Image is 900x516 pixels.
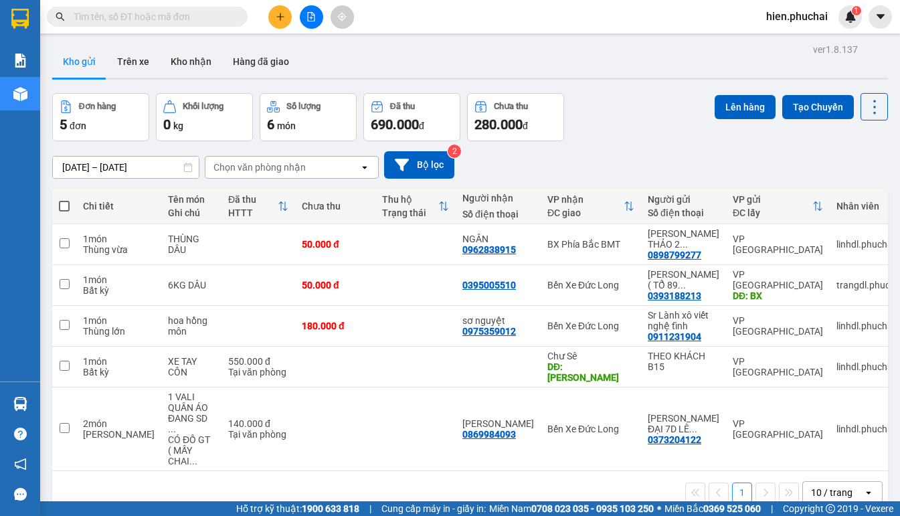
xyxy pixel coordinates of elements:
div: sơ nguyệt [462,315,534,326]
div: 2 món [83,418,155,429]
div: 0869984093 [462,429,516,440]
span: món [277,120,296,131]
div: Bất kỳ [83,285,155,296]
span: Cung cấp máy in - giấy in: [381,501,486,516]
span: ... [189,456,197,466]
span: 280.000 [474,116,523,133]
div: Thu hộ [382,194,438,205]
button: Khối lượng0kg [156,93,253,141]
button: Trên xe [106,46,160,78]
sup: 1 [852,6,861,15]
div: VP nhận [547,194,624,205]
div: THEO KHÁCH B15 [648,351,719,372]
div: Tại văn phòng [228,429,288,440]
input: Tìm tên, số ĐT hoặc mã đơn [74,9,232,24]
div: ver 1.8.137 [813,42,858,57]
div: Đã thu [228,194,278,205]
span: | [771,501,773,516]
sup: 2 [448,145,461,158]
div: 1 VALI QUẦN ÁO ĐANG SD + 1T LÒ VI SÓNG MỚI + ĐỒ ĐIỆN TỬ [168,392,215,434]
div: 550.000 đ [228,356,288,367]
div: 0975359012 [462,326,516,337]
div: hoa hồng môn [168,315,215,337]
span: copyright [826,504,835,513]
th: Toggle SortBy [221,189,295,224]
span: ⚪️ [657,506,661,511]
div: Tại văn phòng [228,367,288,377]
div: 1 món [83,234,155,244]
button: Lên hàng [715,95,776,119]
div: Thùng lớn [83,326,155,337]
button: plus [268,5,292,29]
div: Chưa thu [494,102,528,111]
div: Bất kỳ [83,367,155,377]
div: Người nhận [462,193,534,203]
button: caret-down [869,5,892,29]
img: solution-icon [13,54,27,68]
div: ĐC giao [547,207,624,218]
span: ... [689,424,697,434]
div: BX Phía Bắc BMT [547,239,634,250]
th: Toggle SortBy [541,189,641,224]
div: Tên món [168,194,215,205]
span: search [56,12,65,21]
span: kg [173,120,183,131]
div: Số điện thoại [462,209,534,220]
div: Chưa thu [302,201,369,211]
th: Toggle SortBy [726,189,830,224]
span: đơn [70,120,86,131]
button: Hàng đã giao [222,46,300,78]
input: Select a date range. [53,157,199,178]
button: Số lượng6món [260,93,357,141]
button: Đã thu690.000đ [363,93,460,141]
div: DĐ: BX [733,290,823,301]
img: icon-new-feature [844,11,857,23]
div: DĐ: CHU SÊ [547,361,634,383]
div: NGUYỄN THỊ BÍCH THẢO 21 CAO THẮNG [648,228,719,250]
div: 1 món [83,274,155,285]
button: Chưa thu280.000đ [467,93,564,141]
div: 6KG DÂU [168,280,215,290]
div: 0373204122 [648,434,701,445]
span: question-circle [14,428,27,440]
button: Tạo Chuyến [782,95,854,119]
span: plus [276,12,285,21]
button: Kho gửi [52,46,106,78]
div: Trạng thái [382,207,438,218]
div: HTTT [228,207,278,218]
div: Số điện thoại [648,207,719,218]
span: ... [168,424,176,434]
span: file-add [306,12,316,21]
div: THANH TRÀ [462,418,534,429]
strong: 0708 023 035 - 0935 103 250 [531,503,654,514]
div: NGUYỄN TRÁC ĐẠI 7D LÊ HỒNG PHONG [648,413,719,434]
span: 5 [60,116,67,133]
div: 180.000 đ [302,321,369,331]
span: 6 [267,116,274,133]
div: Người gửi [648,194,719,205]
div: VP [GEOGRAPHIC_DATA] [733,234,823,255]
img: warehouse-icon [13,87,27,101]
span: aim [337,12,347,21]
strong: 1900 633 818 [302,503,359,514]
div: 1 món [83,315,155,326]
div: 0962838915 [462,244,516,255]
span: notification [14,458,27,470]
div: VP [GEOGRAPHIC_DATA] [733,269,823,290]
span: | [369,501,371,516]
div: Chọn văn phòng nhận [213,161,306,174]
div: VP [GEOGRAPHIC_DATA] [733,418,823,440]
img: warehouse-icon [13,397,27,411]
div: Chi tiết [83,201,155,211]
button: aim [331,5,354,29]
div: XE TAY CÔN [168,356,215,377]
button: file-add [300,5,323,29]
svg: open [863,487,874,498]
img: logo-vxr [11,9,29,29]
span: hien.phuchai [755,8,838,25]
div: 140.000 đ [228,418,288,429]
div: ĐC lấy [733,207,812,218]
div: Bến Xe Đức Long [547,424,634,434]
div: Món [83,429,155,440]
div: Bến Xe Đức Long [547,280,634,290]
